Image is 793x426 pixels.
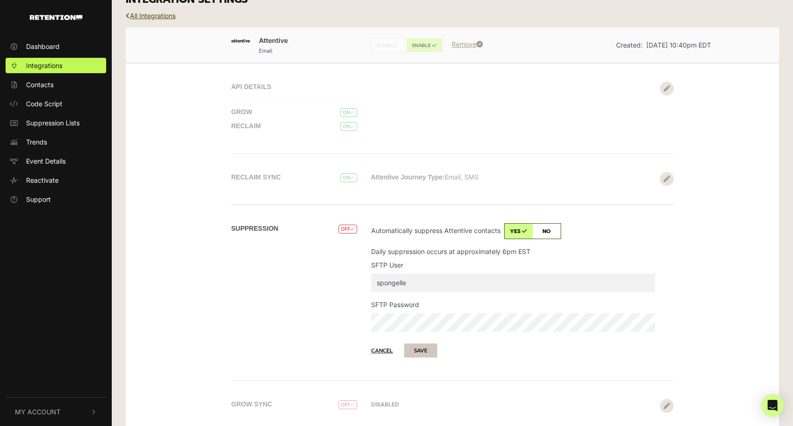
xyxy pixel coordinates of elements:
span: My Account [15,407,61,417]
span: Created: [616,41,643,49]
small: Email [259,48,272,54]
img: Attentive [231,39,250,42]
span: Trends [26,137,47,147]
span: [DATE] 10:40pm EDT [646,41,711,49]
a: Dashboard [6,39,106,54]
a: Suppression Lists [6,115,106,131]
p: Automatically suppress Attentive contacts [371,223,655,239]
a: Support [6,192,106,207]
span: SFTP Password [371,300,655,309]
button: Cancel [371,344,402,357]
span: Suppression Lists [26,118,80,128]
a: Contacts [6,77,106,92]
span: Support [26,194,51,204]
p: Daily suppression occurs at approximately 6pm EST [371,247,655,256]
a: Trends [6,134,106,150]
button: SAVE [404,344,437,357]
span: Dashboard [26,41,60,51]
span: Event Details [26,156,66,166]
a: Code Script [6,96,106,111]
span: OFF [339,225,357,234]
a: Event Details [6,153,106,169]
a: Reactivate [6,172,106,188]
span: Code Script [26,99,62,109]
span: Integrations [26,61,62,70]
span: Contacts [26,80,54,89]
button: My Account [6,398,106,426]
div: Open Intercom Messenger [761,394,784,417]
span: Reactivate [26,175,59,185]
span: SFTP User [371,260,655,270]
a: All Integrations [126,12,176,20]
label: SUPPRESSION [231,224,278,234]
a: Integrations [6,58,106,73]
img: Retention.com [30,15,82,20]
span: Attentive [259,36,288,44]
